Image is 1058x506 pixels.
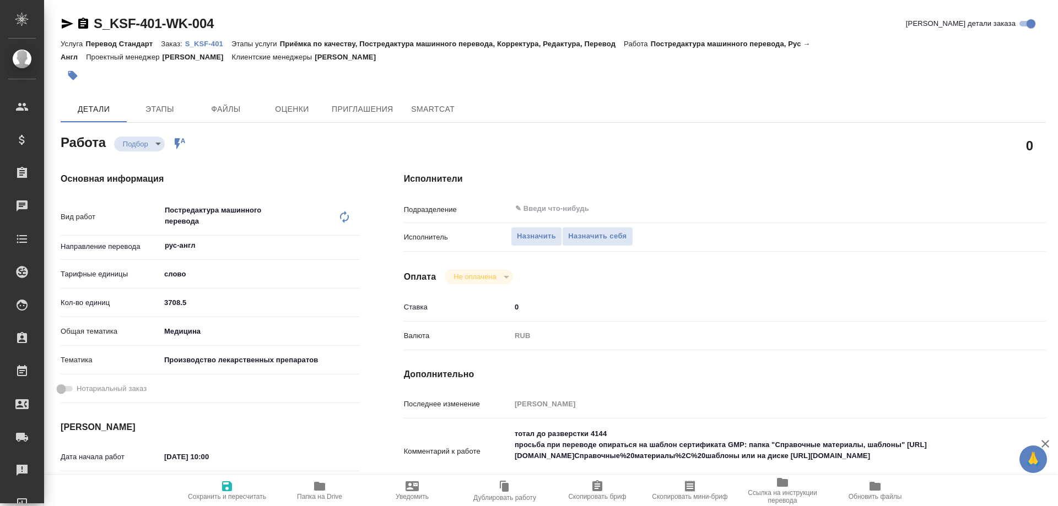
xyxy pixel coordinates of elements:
[94,16,214,31] a: S_KSF-401-WK-004
[644,475,736,506] button: Скопировать мини-бриф
[67,102,120,116] span: Детали
[61,355,160,366] p: Тематика
[120,139,152,149] button: Подбор
[473,494,536,502] span: Дублировать работу
[61,297,160,308] p: Кол-во единиц
[160,295,360,311] input: ✎ Введи что-нибудь
[906,18,1016,29] span: [PERSON_NAME] детали заказа
[188,493,266,500] span: Сохранить и пересчитать
[1024,448,1043,471] span: 🙏
[77,17,90,30] button: Скопировать ссылку
[511,227,562,246] button: Назначить
[404,368,1046,381] h4: Дополнительно
[61,326,160,337] p: Общая тематика
[61,172,360,186] h4: Основная информация
[61,269,160,280] p: Тарифные единицы
[266,102,319,116] span: Оценки
[315,53,384,61] p: [PERSON_NAME]
[61,132,106,151] h2: Работа
[404,446,511,457] p: Комментарий к работе
[404,204,511,215] p: Подразделение
[366,475,458,506] button: Уведомить
[407,102,460,116] span: SmartCat
[568,230,627,243] span: Назначить себя
[404,270,436,284] h4: Оплата
[511,299,992,315] input: ✎ Введи что-нибудь
[199,102,252,116] span: Файлы
[85,40,161,48] p: Перевод Стандарт
[86,53,162,61] p: Проектный менеджер
[61,17,74,30] button: Скопировать ссылку для ЯМессенджера
[61,63,85,88] button: Добавить тэг
[404,232,511,243] p: Исполнитель
[61,211,160,222] p: Вид работ
[133,102,186,116] span: Этапы
[231,40,280,48] p: Этапы услуги
[61,40,85,48] p: Услуга
[160,449,257,465] input: ✎ Введи что-нибудь
[354,244,356,247] button: Open
[404,399,511,410] p: Последнее изменение
[736,475,829,506] button: Ссылка на инструкции перевода
[297,493,342,500] span: Папка на Drive
[743,489,822,504] span: Ссылка на инструкции перевода
[849,493,902,500] span: Обновить файлы
[160,351,360,369] div: Производство лекарственных препаратов
[163,53,232,61] p: [PERSON_NAME]
[61,421,360,434] h4: [PERSON_NAME]
[568,493,626,500] span: Скопировать бриф
[652,493,727,500] span: Скопировать мини-бриф
[514,202,952,215] input: ✎ Введи что-нибудь
[280,40,624,48] p: Приёмка по качеству, Постредактура машинного перевода, Корректура, Редактура, Перевод
[161,40,185,48] p: Заказ:
[829,475,921,506] button: Обновить файлы
[445,269,512,284] div: Подбор
[181,475,273,506] button: Сохранить и пересчитать
[61,241,160,252] p: Направление перевода
[511,425,992,476] textarea: тотал до разверстки 4144 просьба при переводе опираться на шаблон сертификата GMP: папка "Справоч...
[562,227,633,246] button: Назначить себя
[551,475,644,506] button: Скопировать бриф
[160,322,360,341] div: Медицина
[1019,445,1047,473] button: 🙏
[396,493,429,500] span: Уведомить
[404,330,511,341] p: Валюта
[114,137,165,151] div: Подбор
[160,265,360,284] div: слово
[185,40,231,48] p: S_KSF-401
[624,40,651,48] p: Работа
[517,230,556,243] span: Назначить
[1026,136,1033,155] h2: 0
[450,272,499,281] button: Не оплачена
[511,396,992,412] input: Пустое поле
[61,451,160,463] p: Дата начала работ
[404,302,511,313] p: Ставка
[986,208,989,210] button: Open
[77,383,147,394] span: Нотариальный заказ
[332,102,393,116] span: Приглашения
[404,172,1046,186] h4: Исполнители
[511,327,992,345] div: RUB
[273,475,366,506] button: Папка на Drive
[458,475,551,506] button: Дублировать работу
[185,39,231,48] a: S_KSF-401
[232,53,315,61] p: Клиентские менеджеры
